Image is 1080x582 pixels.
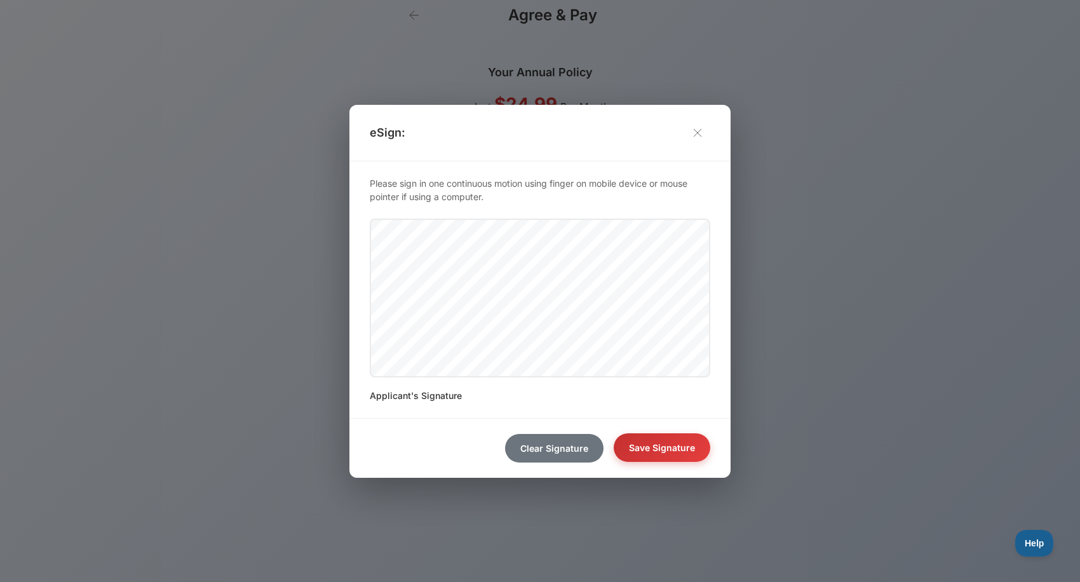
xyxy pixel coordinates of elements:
[614,433,710,462] button: Save Signature
[370,390,462,401] span: Applicant's Signature
[370,177,710,203] p: Please sign in one continuous motion using finger on mobile device or mouse pointer if using a co...
[370,124,405,141] h3: eSign:
[1015,530,1055,557] iframe: Toggle Customer Support
[505,434,604,463] button: Clear Signature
